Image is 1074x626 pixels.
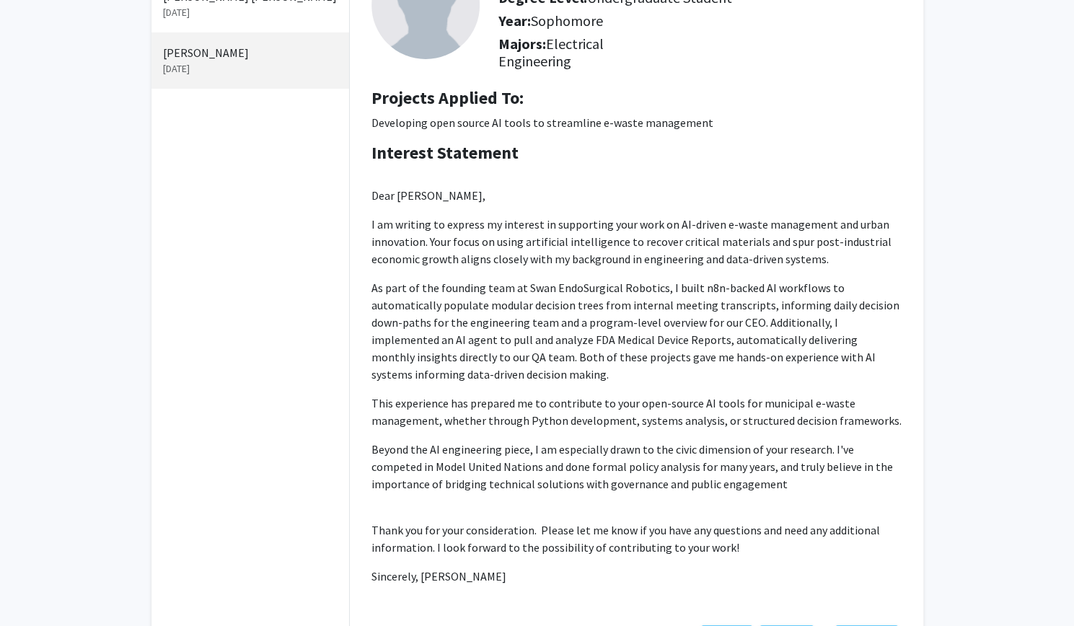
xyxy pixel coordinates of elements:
[163,61,338,76] p: [DATE]
[498,12,531,30] b: Year:
[371,114,902,131] p: Developing open source AI tools to streamline e-waste management
[498,35,604,70] span: Electrical Engineering
[498,35,546,53] b: Majors:
[11,561,61,615] iframe: Chat
[371,216,902,268] p: I am writing to express my interest in supporting your work on AI-driven e-waste management and u...
[371,141,519,164] b: Interest Statement
[163,5,338,20] p: [DATE]
[371,521,902,556] p: Thank you for your consideration. Please let me know if you have any questions and need any addit...
[371,441,902,493] p: Beyond the AI engineering piece, I am especially drawn to the civic dimension of your research. I...
[371,568,902,585] p: Sincerely, [PERSON_NAME]
[371,394,902,429] p: This experience has prepared me to contribute to your open-source AI tools for municipal e-waste ...
[371,187,902,204] p: Dear [PERSON_NAME],
[371,279,902,383] p: As part of the founding team at Swan EndoSurgical Robotics, I built n8n-backed AI workflows to au...
[163,44,338,61] p: [PERSON_NAME]
[371,87,524,109] b: Projects Applied To:
[531,12,603,30] span: Sophomore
